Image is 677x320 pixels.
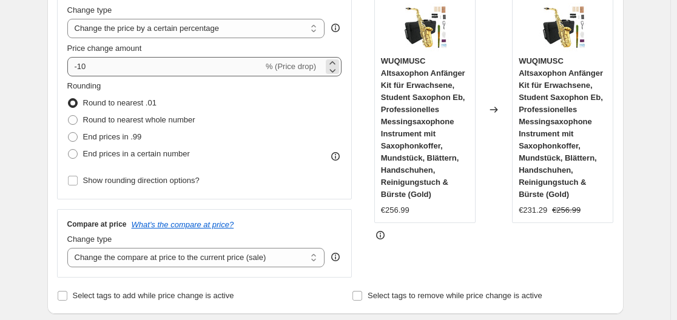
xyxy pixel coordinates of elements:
[83,115,195,124] span: Round to nearest whole number
[266,62,316,71] span: % (Price drop)
[381,204,409,216] div: €256.99
[73,291,234,300] span: Select tags to add while price change is active
[552,204,581,216] strike: €256.99
[381,56,465,199] span: WUQIMUSC Altsaxophon Anfänger Kit für Erwachsene, Student Saxophon Eb, Professionelles Messingsax...
[83,149,190,158] span: End prices in a certain number
[67,57,263,76] input: -15
[67,219,127,229] h3: Compare at price
[67,81,101,90] span: Rounding
[519,56,603,199] span: WUQIMUSC Altsaxophon Anfänger Kit für Erwachsene, Student Saxophon Eb, Professionelles Messingsax...
[83,98,157,107] span: Round to nearest .01
[400,3,449,52] img: 61LGh08zayL_80x.jpg
[519,204,547,216] div: €231.29
[329,251,342,263] div: help
[67,44,142,53] span: Price change amount
[67,5,112,15] span: Change type
[83,176,200,185] span: Show rounding direction options?
[368,291,542,300] span: Select tags to remove while price change is active
[67,235,112,244] span: Change type
[539,3,587,52] img: 61LGh08zayL_80x.jpg
[132,220,234,229] button: What's the compare at price?
[83,132,142,141] span: End prices in .99
[329,22,342,34] div: help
